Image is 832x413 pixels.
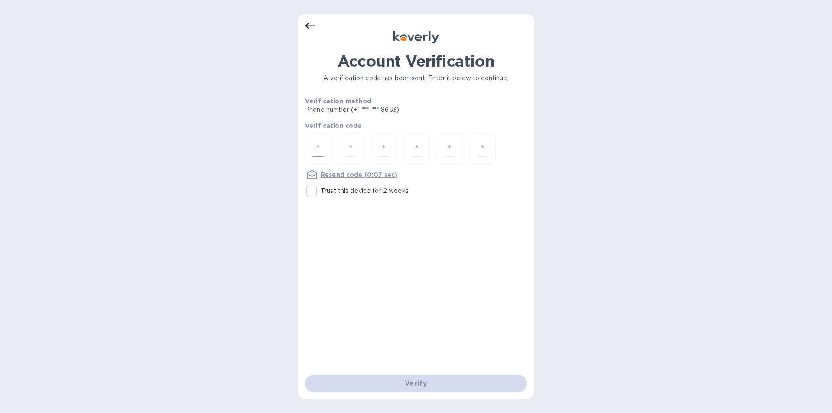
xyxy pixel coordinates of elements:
p: Phone number (+1 *** *** 8663) [305,105,465,114]
h1: Account Verification [305,52,527,70]
p: A verification code has been sent. Enter it below to continue. [305,74,527,83]
b: Verification method [305,98,371,104]
p: Verification code [305,121,527,130]
p: Trust this device for 2 weeks [321,186,409,195]
u: Resend code (0:07 sec) [321,171,397,178]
